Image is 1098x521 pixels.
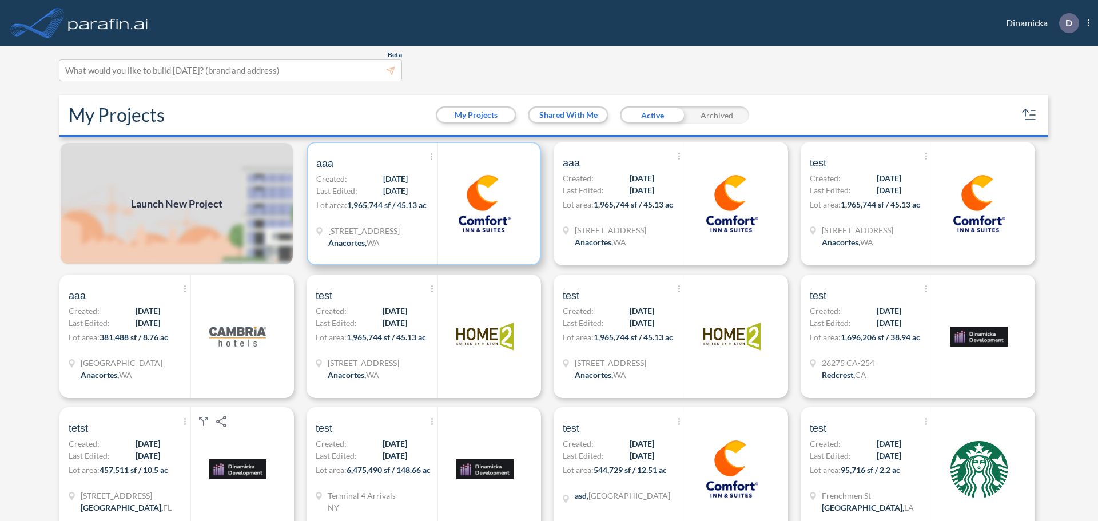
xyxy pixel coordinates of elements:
[328,503,339,512] span: NY
[328,490,396,502] span: Terminal 4 Arrivals
[316,421,332,435] span: test
[1065,18,1072,28] p: D
[563,200,594,209] span: Lot area:
[563,317,604,329] span: Last Edited:
[613,370,626,380] span: WA
[328,369,379,381] div: Anacortes, WA
[59,142,294,265] img: add
[456,308,514,365] img: logo
[810,172,841,184] span: Created:
[316,185,357,197] span: Last Edited:
[69,438,100,450] span: Created:
[136,450,160,462] span: [DATE]
[950,440,1008,498] img: logo
[383,185,408,197] span: [DATE]
[136,305,160,317] span: [DATE]
[950,175,1008,232] img: logo
[100,465,168,475] span: 457,511 sf / 10.5 ac
[630,450,654,462] span: [DATE]
[66,11,150,34] img: logo
[328,237,380,249] div: Anacortes, WA
[810,289,826,303] span: test
[81,490,172,502] span: 4401 Floridian Way
[703,175,761,232] img: logo
[316,157,333,170] span: aaa
[822,237,860,247] span: Anacortes ,
[69,421,88,435] span: tetst
[860,237,873,247] span: WA
[630,172,654,184] span: [DATE]
[69,450,110,462] span: Last Edited:
[316,332,347,342] span: Lot area:
[59,142,294,265] a: Launch New Project
[383,450,407,462] span: [DATE]
[563,305,594,317] span: Created:
[841,200,920,209] span: 1,965,744 sf / 45.13 ac
[69,465,100,475] span: Lot area:
[877,438,901,450] span: [DATE]
[989,13,1089,33] div: Dinamicka
[575,357,646,369] span: 5614 Ferry Terminal Rd
[530,108,607,122] button: Shared With Me
[563,438,594,450] span: Created:
[69,332,100,342] span: Lot area:
[822,502,914,514] div: New Orleans, LA
[119,370,132,380] span: WA
[81,502,172,514] div: Lake Buena Vista, FL
[163,503,172,512] span: FL
[316,438,347,450] span: Created:
[822,370,855,380] span: Redcrest ,
[575,491,588,500] span: asd ,
[383,173,408,185] span: [DATE]
[316,450,357,462] span: Last Edited:
[810,184,851,196] span: Last Edited:
[81,503,163,512] span: [GEOGRAPHIC_DATA] ,
[136,317,160,329] span: [DATE]
[630,305,654,317] span: [DATE]
[367,238,380,248] span: WA
[563,156,580,170] span: aaa
[822,369,866,381] div: Redcrest, CA
[810,156,826,170] span: test
[950,308,1008,365] img: logo
[575,369,626,381] div: Anacortes, WA
[575,237,613,247] span: Anacortes ,
[877,172,901,184] span: [DATE]
[383,438,407,450] span: [DATE]
[347,332,426,342] span: 1,965,744 sf / 45.13 ac
[877,450,901,462] span: [DATE]
[316,173,347,185] span: Created:
[563,289,579,303] span: test
[810,438,841,450] span: Created:
[69,317,110,329] span: Last Edited:
[703,440,761,498] img: logo
[877,305,901,317] span: [DATE]
[563,465,594,475] span: Lot area:
[810,332,841,342] span: Lot area:
[209,440,266,498] img: logo
[810,465,841,475] span: Lot area:
[328,357,399,369] span: 5614 Ferry Terminal Rd
[366,370,379,380] span: WA
[316,317,357,329] span: Last Edited:
[822,503,904,512] span: [GEOGRAPHIC_DATA] ,
[563,172,594,184] span: Created:
[316,465,347,475] span: Lot area:
[209,308,266,365] img: logo
[456,175,513,232] img: logo
[613,237,626,247] span: WA
[630,438,654,450] span: [DATE]
[383,317,407,329] span: [DATE]
[877,184,901,196] span: [DATE]
[563,332,594,342] span: Lot area:
[810,421,826,435] span: test
[904,503,914,512] span: LA
[822,357,874,369] span: 26275 CA-254
[563,421,579,435] span: test
[383,305,407,317] span: [DATE]
[575,224,646,236] span: 5614 Ferry Terminal Rd
[630,184,654,196] span: [DATE]
[620,106,685,124] div: Active
[810,305,841,317] span: Created:
[100,332,168,342] span: 381,488 sf / 8.76 ac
